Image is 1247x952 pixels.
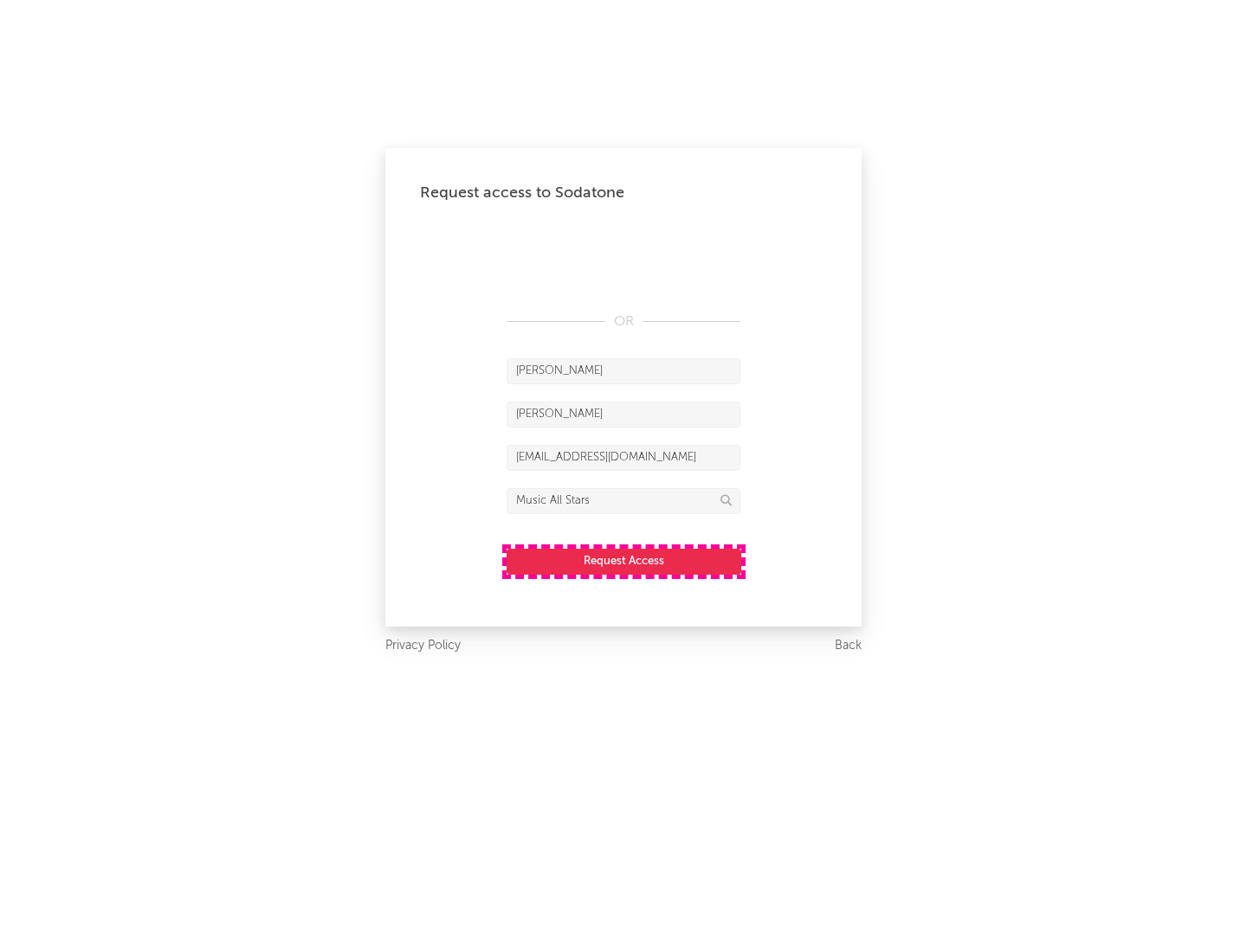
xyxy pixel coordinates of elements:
div: OR [507,312,740,332]
a: Privacy Policy [385,635,461,657]
button: Request Access [507,549,741,575]
div: Request access to Sodatone [420,183,827,203]
input: Email [507,445,740,471]
input: Division [507,488,740,514]
input: First Name [507,358,740,384]
a: Back [835,635,862,657]
input: Last Name [507,402,740,428]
